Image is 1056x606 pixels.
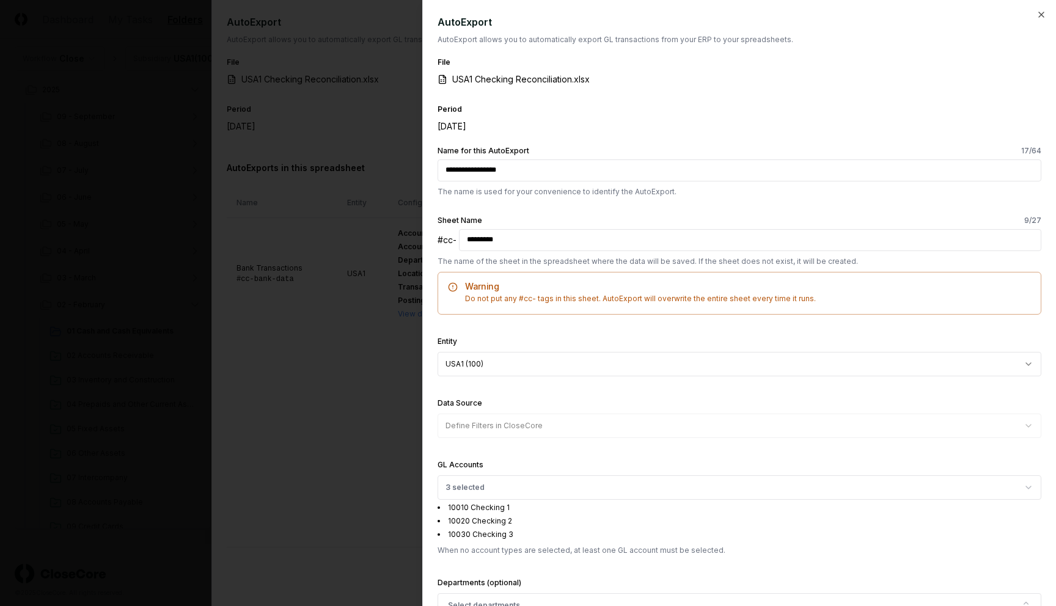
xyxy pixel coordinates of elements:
[438,233,457,246] span: #cc-
[438,460,483,469] label: GL Accounts
[438,57,450,67] label: File
[438,516,1041,527] li: 10020 Checking 2
[438,15,1041,29] h2: AutoExport
[438,217,1041,224] label: Sheet Name
[438,545,1041,556] p: When no account types are selected, at least one GL account must be selected.
[438,147,1041,155] label: Name for this AutoExport
[448,282,1031,291] h5: Warning
[438,104,462,114] label: Period
[438,186,1041,197] p: The name is used for your convenience to identify the AutoExport.
[1024,217,1041,224] span: 9 /27
[438,578,521,587] label: Departments (optional)
[438,120,639,133] div: [DATE]
[438,34,1041,45] p: AutoExport allows you to automatically export GL transactions from your ERP to your spreadsheets.
[438,73,604,86] a: USA1 Checking Reconciliation.xlsx
[1021,147,1041,155] span: 17 /64
[438,529,1041,540] li: 10030 Checking 3
[438,337,457,346] label: Entity
[438,256,1041,267] p: The name of the sheet in the spreadsheet where the data will be saved. If the sheet does not exis...
[438,398,482,407] label: Data Source
[438,502,1041,513] li: 10010 Checking 1
[438,475,1041,500] button: 3 selected
[448,293,1031,304] div: Do not put any #cc- tags in this sheet. AutoExport will overwrite the entire sheet every time it ...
